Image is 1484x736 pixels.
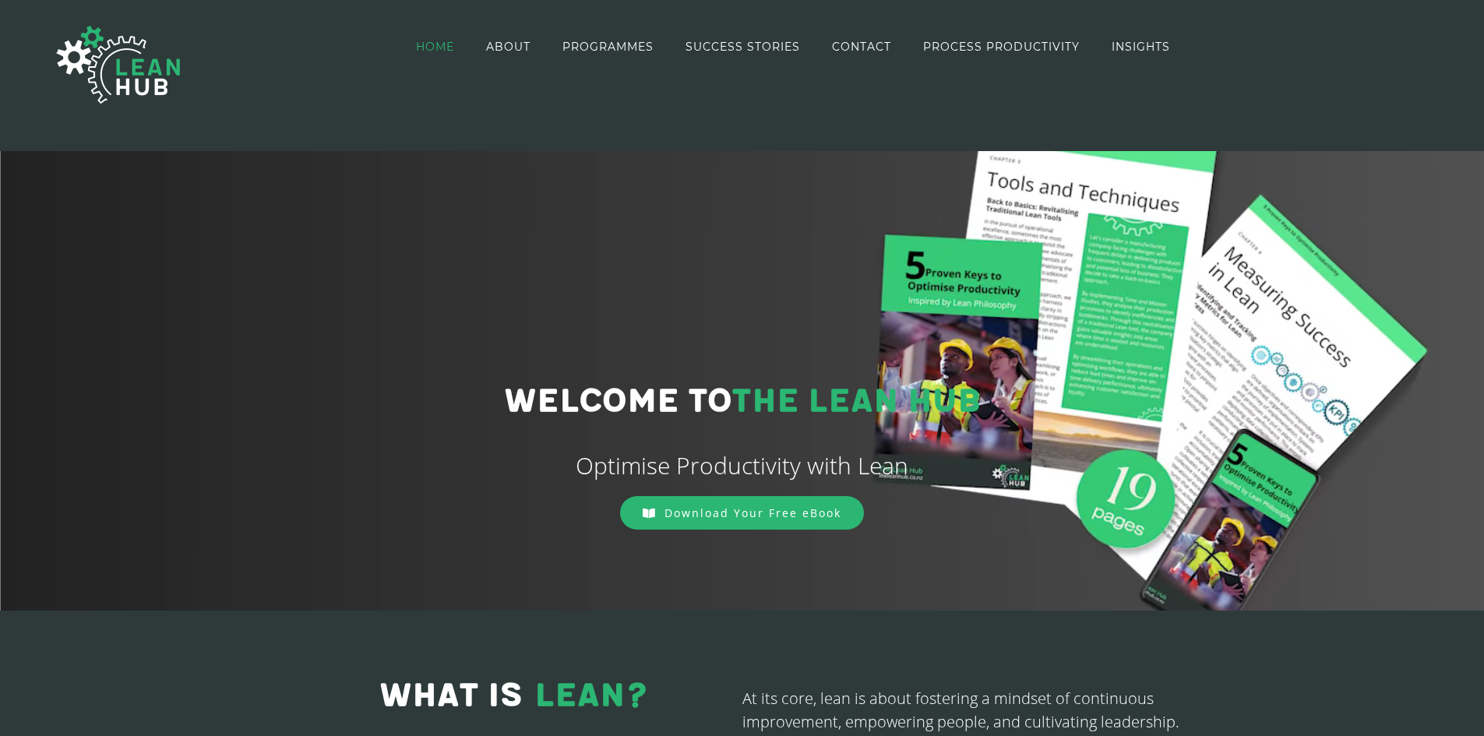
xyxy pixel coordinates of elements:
[41,9,196,120] img: The Lean Hub | Optimising productivity with Lean Logo
[534,676,649,716] span: LEAN?
[562,2,654,91] a: PROGRAMMES
[504,382,731,421] span: Welcome to
[923,41,1080,52] span: PROCESS PRODUCTIVITY
[562,41,654,52] span: PROGRAMMES
[379,676,522,716] span: WHAT IS
[731,382,980,421] span: THE LEAN HUB
[832,2,891,91] a: CONTACT
[620,496,864,530] a: Download Your Free eBook
[416,41,454,52] span: HOME
[416,2,1170,91] nav: Main Menu
[832,41,891,52] span: CONTACT
[576,449,908,481] span: Optimise Productivity with Lean
[686,41,800,52] span: SUCCESS STORIES
[486,2,531,91] a: ABOUT
[664,505,841,520] span: Download Your Free eBook
[923,2,1080,91] a: PROCESS PRODUCTIVITY
[416,2,454,91] a: HOME
[1112,41,1170,52] span: INSIGHTS
[1112,2,1170,91] a: INSIGHTS
[686,2,800,91] a: SUCCESS STORIES
[486,41,531,52] span: ABOUT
